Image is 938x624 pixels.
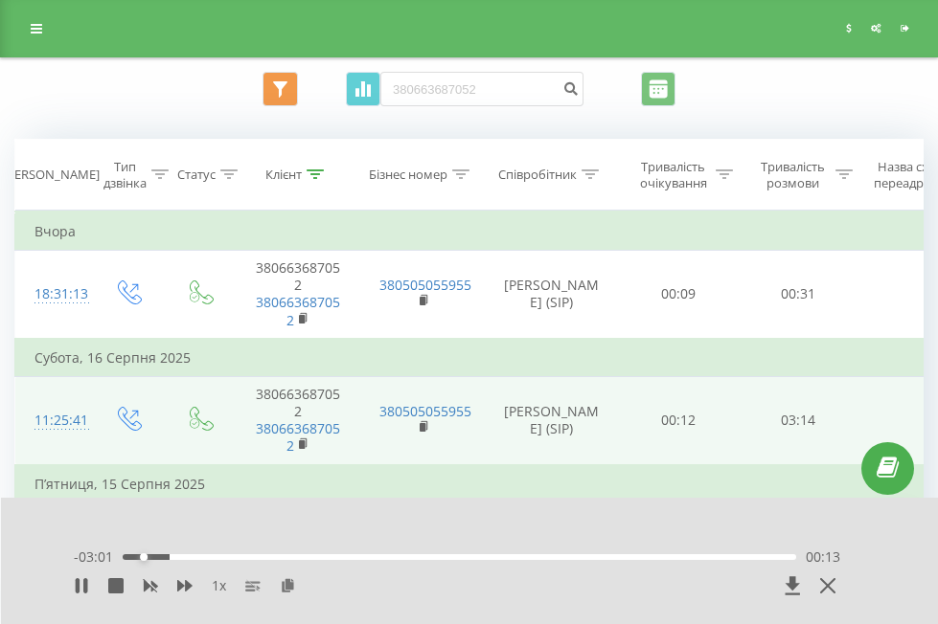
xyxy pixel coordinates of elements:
td: 00:09 [619,250,739,338]
td: 00:31 [739,250,858,338]
span: - 03:01 [74,547,123,567]
div: Статус [177,167,216,183]
div: 11:25:41 [34,402,73,439]
span: 1 x [212,576,226,595]
td: [PERSON_NAME] (SIP) [485,250,619,338]
div: Клієнт [265,167,302,183]
a: 380505055955 [379,276,471,294]
a: 380663687052 [256,419,340,455]
input: Пошук за номером [380,72,583,106]
td: 380663687052 [236,250,360,338]
td: 00:12 [619,376,739,464]
div: Тип дзвінка [103,159,147,191]
div: Співробітник [498,167,577,183]
td: 380663687052 [236,376,360,464]
div: 18:31:13 [34,276,73,313]
span: 00:13 [806,547,840,567]
div: [PERSON_NAME] [3,167,100,183]
div: Тривалість очікування [635,159,711,191]
a: 380663687052 [256,293,340,328]
td: [PERSON_NAME] (SIP) [485,376,619,464]
div: Тривалість розмови [755,159,831,191]
td: 03:14 [739,376,858,464]
div: Accessibility label [140,553,148,561]
a: 380505055955 [379,402,471,420]
div: Бізнес номер [369,167,447,183]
